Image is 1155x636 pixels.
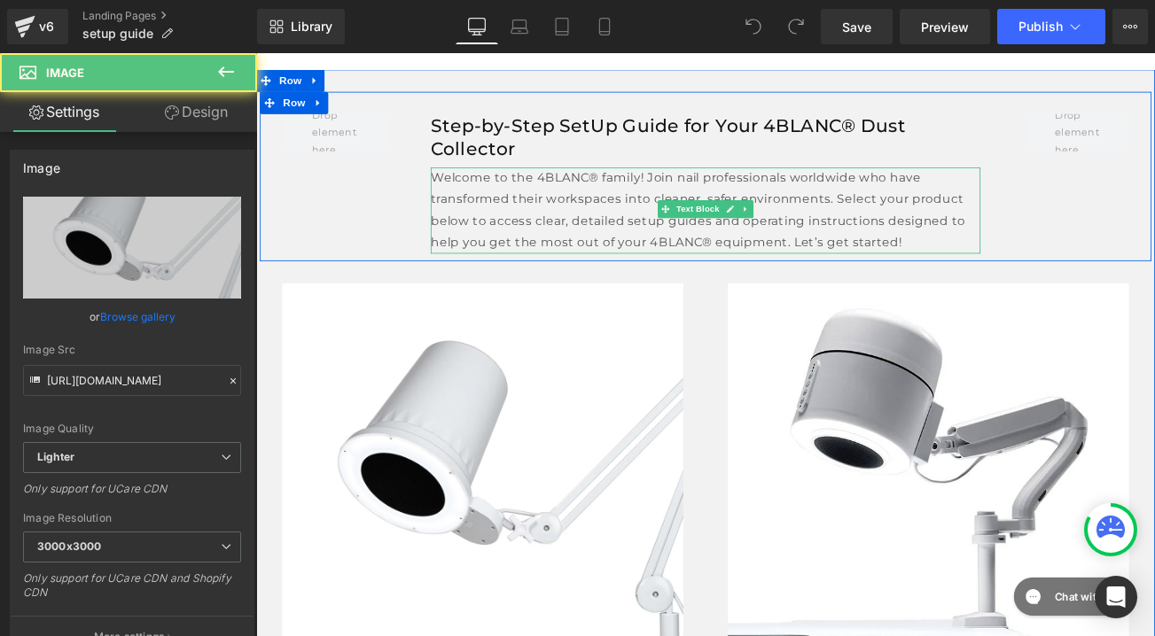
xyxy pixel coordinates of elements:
button: Redo [778,9,814,44]
div: Image Quality [23,423,241,435]
span: setup guide [82,27,153,41]
a: Landing Pages [82,9,257,23]
span: Publish [1018,19,1063,34]
div: v6 [35,15,58,38]
button: Publish [997,9,1105,44]
h1: Chat with us [58,20,133,38]
a: Mobile [583,9,626,44]
input: Link [23,365,241,396]
span: Preview [921,18,969,36]
a: Laptop [498,9,541,44]
div: Only support for UCare CDN [23,482,241,508]
b: Lighter [37,450,74,463]
a: Browse gallery [100,301,176,332]
span: Library [291,19,332,35]
div: Open Intercom Messenger [1095,576,1137,618]
a: Expand / Collapse [575,175,594,197]
div: or [23,307,241,326]
button: Undo [736,9,771,44]
span: Text Block [497,175,556,197]
div: Image [23,151,60,175]
div: Image Src [23,344,241,356]
a: Design [132,92,261,132]
a: New Library [257,9,345,44]
a: Preview [900,9,990,44]
a: Tablet [541,9,583,44]
span: Row [23,19,59,46]
a: Expand / Collapse [59,19,82,46]
a: v6 [7,9,68,44]
b: 3000x3000 [37,539,101,553]
span: Image [46,66,84,80]
h2: Step-by-Step SetUp Guide for Your 4BLANC® Dust Collector [208,73,864,128]
a: Desktop [456,9,498,44]
a: Expand / Collapse [63,46,86,73]
div: Only support for UCare CDN and Shopify CDN [23,571,241,611]
div: Image Resolution [23,512,241,524]
span: Save [842,18,871,36]
button: More [1112,9,1148,44]
span: Row [27,46,63,73]
button: Open gorgias live chat [9,6,153,52]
